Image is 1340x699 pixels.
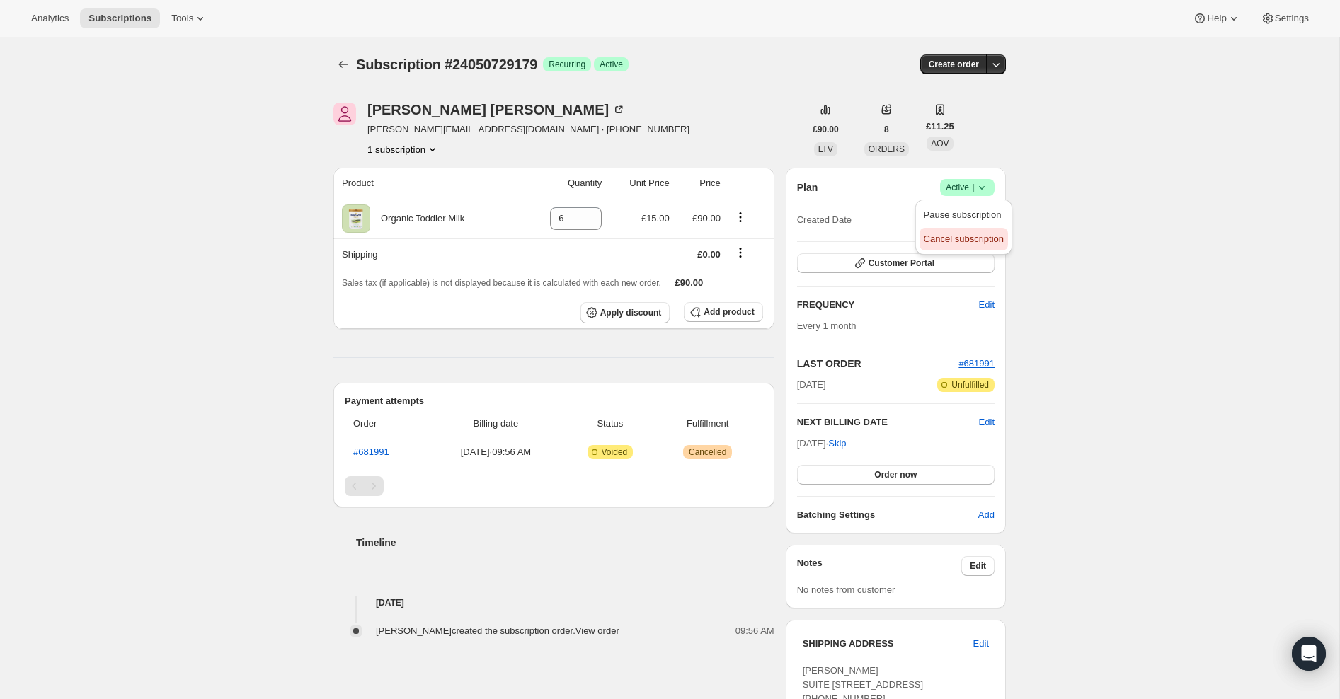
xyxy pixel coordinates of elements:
[433,445,559,459] span: [DATE] · 09:56 AM
[1275,13,1309,24] span: Settings
[600,307,662,318] span: Apply discount
[797,438,847,449] span: [DATE] ·
[797,378,826,392] span: [DATE]
[729,245,752,260] button: Shipping actions
[345,408,428,439] th: Order
[333,54,353,74] button: Subscriptions
[797,180,818,195] h2: Plan
[973,182,975,193] span: |
[884,124,889,135] span: 8
[333,103,356,125] span: Tejash Patel
[797,465,995,485] button: Order now
[342,204,370,233] img: product img
[568,417,653,431] span: Status
[929,59,979,70] span: Create order
[684,302,762,322] button: Add product
[869,258,934,269] span: Customer Portal
[370,212,464,226] div: Organic Toddler Milk
[342,278,661,288] span: Sales tax (if applicable) is not displayed because it is calculated with each new order.
[333,168,522,199] th: Product
[869,144,905,154] span: ORDERS
[704,306,754,318] span: Add product
[522,168,607,199] th: Quantity
[367,142,440,156] button: Product actions
[367,103,626,117] div: [PERSON_NAME] [PERSON_NAME]
[367,122,689,137] span: [PERSON_NAME][EMAIL_ADDRESS][DOMAIN_NAME] · [PHONE_NUMBER]
[946,180,989,195] span: Active
[926,120,954,134] span: £11.25
[979,298,995,312] span: Edit
[433,417,559,431] span: Billing date
[345,394,763,408] h2: Payment attempts
[970,504,1003,526] button: Add
[1252,8,1317,28] button: Settings
[920,54,987,74] button: Create order
[818,144,833,154] span: LTV
[828,437,846,451] span: Skip
[729,209,752,225] button: Product actions
[31,13,69,24] span: Analytics
[641,213,670,224] span: £15.00
[797,508,978,522] h6: Batching Settings
[920,228,1008,250] button: Cancel subscription
[876,120,898,139] button: 8
[965,632,997,655] button: Edit
[979,415,995,429] button: Edit
[661,417,755,431] span: Fulfillment
[1207,13,1226,24] span: Help
[689,446,726,458] span: Cancelled
[797,253,995,273] button: Customer Portal
[600,59,623,70] span: Active
[356,57,537,72] span: Subscription #24050729179
[797,357,959,371] h2: LAST ORDER
[797,556,962,576] h3: Notes
[961,556,995,576] button: Edit
[697,249,721,260] span: £0.00
[951,379,989,391] span: Unfulfilled
[580,302,670,323] button: Apply discount
[797,415,979,429] h2: NEXT BILLING DATE
[549,59,585,70] span: Recurring
[171,13,193,24] span: Tools
[675,277,704,288] span: £90.00
[333,238,522,270] th: Shipping
[376,625,619,636] span: [PERSON_NAME] created the subscription order.
[931,139,949,149] span: AOV
[797,213,852,227] span: Created Date
[333,596,774,610] h4: [DATE]
[80,8,160,28] button: Subscriptions
[803,637,973,651] h3: SHIPPING ADDRESS
[163,8,216,28] button: Tools
[813,124,839,135] span: £90.00
[606,168,673,199] th: Unit Price
[575,625,619,636] a: View order
[356,536,774,550] h2: Timeline
[353,446,389,457] a: #681991
[1184,8,1249,28] button: Help
[88,13,151,24] span: Subscriptions
[820,432,854,455] button: Skip
[674,168,725,199] th: Price
[692,213,721,224] span: £90.00
[973,637,989,651] span: Edit
[920,204,1008,226] button: Pause subscription
[797,298,979,312] h2: FREQUENCY
[970,560,986,572] span: Edit
[735,624,774,638] span: 09:56 AM
[958,357,995,371] button: #681991
[924,233,1004,244] span: Cancel subscription
[345,476,763,496] nav: Pagination
[23,8,77,28] button: Analytics
[602,446,628,458] span: Voided
[874,469,917,480] span: Order now
[924,209,1002,220] span: Pause subscription
[970,294,1003,316] button: Edit
[978,508,995,522] span: Add
[804,120,847,139] button: £90.00
[1292,637,1326,671] div: Open Intercom Messenger
[797,320,857,331] span: Every 1 month
[797,584,895,595] span: No notes from customer
[958,358,995,369] a: #681991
